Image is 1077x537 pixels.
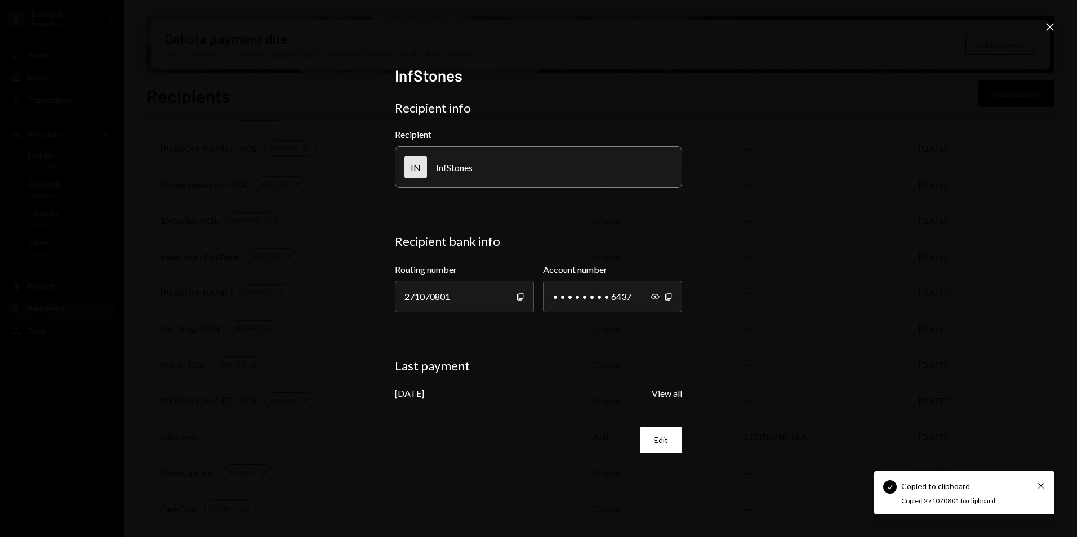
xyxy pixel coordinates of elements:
[436,162,473,173] div: InfStones
[395,388,424,399] div: [DATE]
[395,263,534,276] label: Routing number
[395,234,682,249] div: Recipient bank info
[395,358,682,374] div: Last payment
[395,65,682,87] h2: InfStones
[901,496,1021,506] div: Copied 271070801 to clipboard.
[543,281,682,312] div: • • • • • • • • 6437
[543,263,682,276] label: Account number
[640,427,682,453] button: Edit
[901,480,970,492] div: Copied to clipboard
[395,281,534,312] div: 271070801
[404,156,427,178] div: IN
[652,388,682,400] button: View all
[395,129,682,140] div: Recipient
[395,100,682,116] div: Recipient info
